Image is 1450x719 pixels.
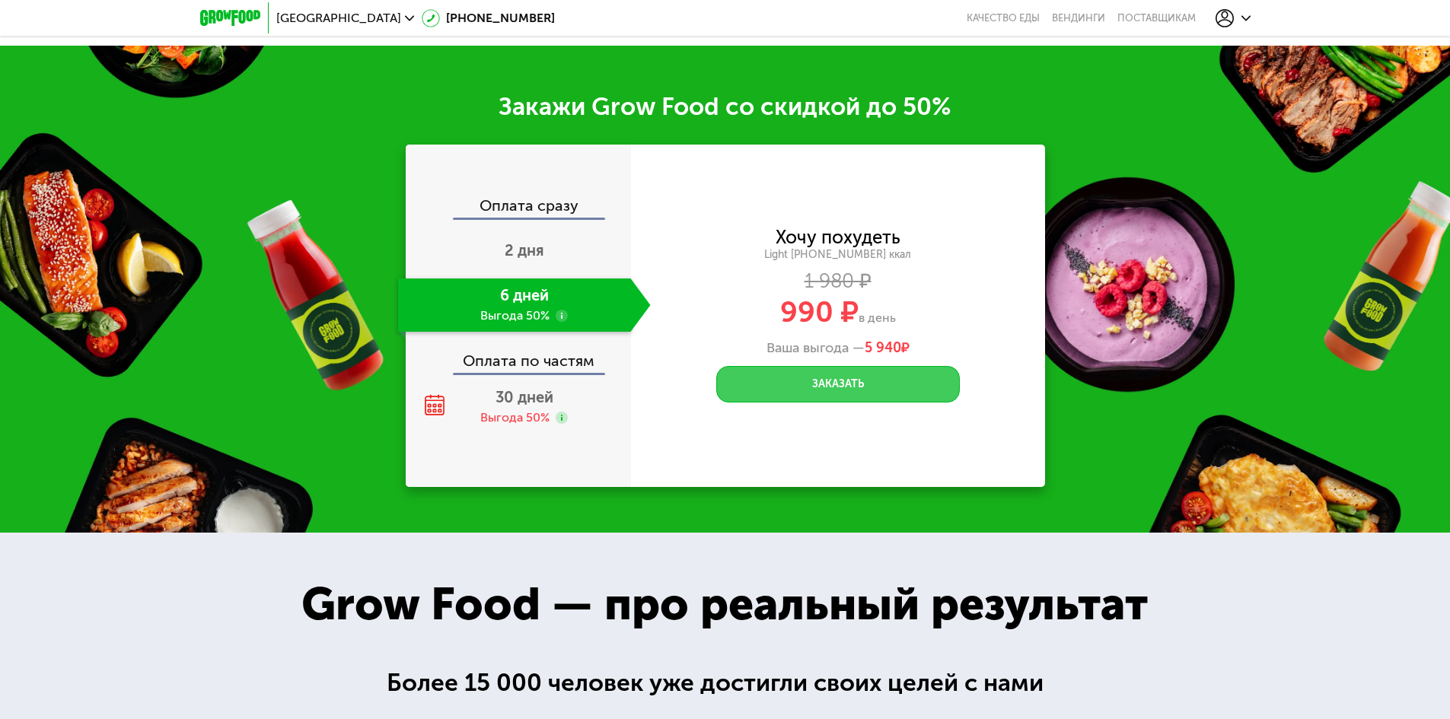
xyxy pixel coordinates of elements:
div: Хочу похудеть [776,229,900,246]
span: ₽ [865,340,910,357]
button: Заказать [716,366,960,402]
a: [PHONE_NUMBER] [422,9,555,27]
span: 30 дней [496,388,553,406]
div: поставщикам [1117,12,1196,24]
span: 990 ₽ [780,294,859,329]
span: в день [859,310,896,325]
div: Выгода 50% [480,409,550,426]
div: Оплата по частям [407,338,631,373]
div: Ваша выгода — [631,340,1045,357]
div: Grow Food — про реальный результат [268,570,1181,638]
span: 2 дня [505,241,544,259]
span: 5 940 [865,339,901,356]
div: Оплата сразу [407,198,631,218]
a: Вендинги [1052,12,1105,24]
div: Light [PHONE_NUMBER] ккал [631,248,1045,262]
a: Качество еды [967,12,1040,24]
div: Более 15 000 человек уже достигли своих целей с нами [387,664,1063,702]
span: [GEOGRAPHIC_DATA] [276,12,401,24]
div: 1 980 ₽ [631,273,1045,290]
